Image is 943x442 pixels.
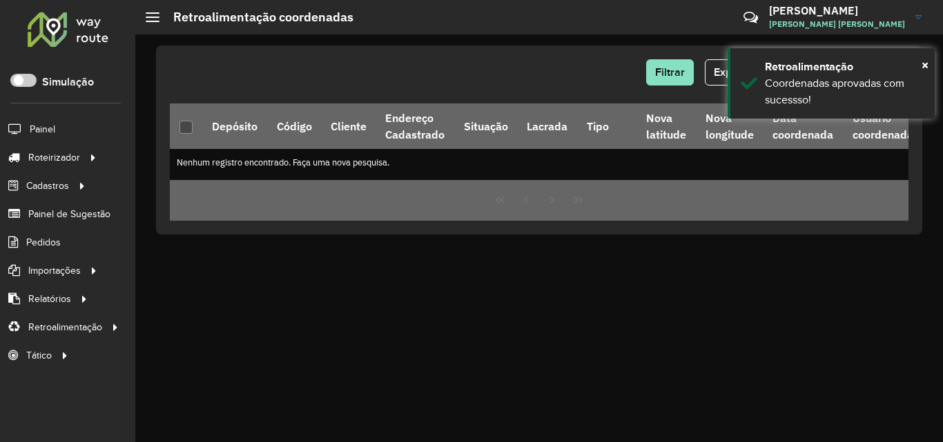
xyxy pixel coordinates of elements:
[922,57,929,72] span: ×
[765,75,924,108] div: Coordenadas aprovadas com sucessso!
[26,235,61,250] span: Pedidos
[321,103,376,149] th: Cliente
[28,263,81,278] span: Importações
[769,18,905,30] span: [PERSON_NAME] [PERSON_NAME]
[267,103,321,149] th: Código
[376,103,454,149] th: Endereço Cadastrado
[705,59,765,86] button: Exportar
[696,103,763,149] th: Nova longitude
[28,320,102,334] span: Retroalimentação
[28,207,110,221] span: Painel de Sugestão
[577,103,618,149] th: Tipo
[26,179,69,193] span: Cadastros
[28,150,80,165] span: Roteirizador
[637,103,696,149] th: Nova latitude
[159,10,353,25] h2: Retroalimentação coordenadas
[26,348,52,363] span: Tático
[28,292,71,306] span: Relatórios
[769,4,905,17] h3: [PERSON_NAME]
[646,59,694,86] button: Filtrar
[843,103,922,149] th: Usuário coordenada
[763,103,842,149] th: Data coordenada
[454,103,517,149] th: Situação
[736,3,766,32] a: Contato Rápido
[714,66,756,78] span: Exportar
[765,59,924,75] div: Retroalimentação
[922,54,929,75] button: Close
[42,74,94,90] label: Simulação
[30,122,55,137] span: Painel
[655,66,685,78] span: Filtrar
[202,103,266,149] th: Depósito
[517,103,576,149] th: Lacrada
